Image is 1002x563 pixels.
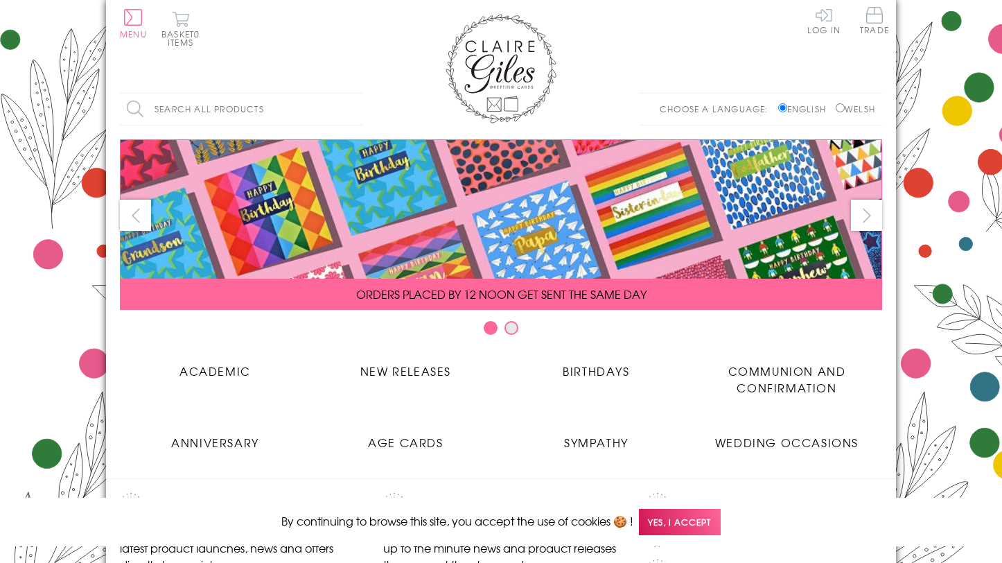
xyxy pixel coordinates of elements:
a: Trade [860,7,889,37]
input: English [778,103,787,112]
input: Welsh [836,103,845,112]
input: Search all products [120,94,362,125]
a: Wedding Occasions [692,424,882,451]
span: ORDERS PLACED BY 12 NOON GET SENT THE SAME DAY [356,286,647,302]
button: next [851,200,882,231]
h2: Newsletter [120,493,355,514]
span: Anniversary [171,434,259,451]
span: Communion and Confirmation [728,363,846,396]
span: Age Cards [368,434,443,451]
a: Communion and Confirmation [692,352,882,396]
a: New Releases [310,352,501,379]
input: Search [349,94,362,125]
span: Menu [120,28,147,40]
a: Privacy Policy [675,493,785,512]
button: Menu [120,9,147,38]
button: Carousel Page 1 (Current Slide) [484,321,498,335]
span: Trade [860,7,889,34]
a: Age Cards [310,424,501,451]
a: Log In [807,7,841,34]
label: Welsh [836,103,875,115]
span: Sympathy [564,434,629,451]
p: Choose a language: [660,103,775,115]
button: prev [120,200,151,231]
div: Carousel Pagination [120,320,882,342]
label: English [778,103,833,115]
span: Yes, I accept [639,509,721,536]
button: Basket0 items [161,11,200,46]
a: Sympathy [501,424,692,451]
span: Academic [179,363,251,379]
button: Carousel Page 2 [504,321,518,335]
span: Birthdays [563,363,629,379]
span: Wedding Occasions [715,434,859,451]
a: Anniversary [120,424,310,451]
span: New Releases [360,363,451,379]
a: Birthdays [501,352,692,379]
a: Academic [120,352,310,379]
h2: Follow Us [383,493,619,514]
img: Claire Giles Greetings Cards [446,14,556,123]
span: 0 items [168,28,200,49]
